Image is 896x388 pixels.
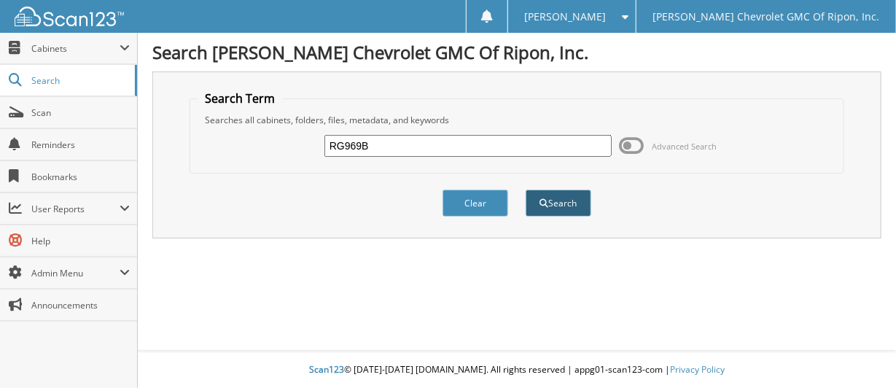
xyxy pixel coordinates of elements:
[31,74,128,87] span: Search
[652,141,717,152] span: Advanced Search
[823,318,896,388] iframe: Chat Widget
[31,171,130,183] span: Bookmarks
[31,42,120,55] span: Cabinets
[31,139,130,151] span: Reminders
[31,235,130,247] span: Help
[524,12,606,21] span: [PERSON_NAME]
[31,299,130,311] span: Announcements
[31,267,120,279] span: Admin Menu
[309,363,344,376] span: Scan123
[526,190,591,217] button: Search
[198,90,282,106] legend: Search Term
[15,7,124,26] img: scan123-logo-white.svg
[152,40,881,64] h1: Search [PERSON_NAME] Chevrolet GMC Of Ripon, Inc.
[138,352,896,388] div: © [DATE]-[DATE] [DOMAIN_NAME]. All rights reserved | appg01-scan123-com |
[670,363,725,376] a: Privacy Policy
[653,12,880,21] span: [PERSON_NAME] Chevrolet GMC Of Ripon, Inc.
[443,190,508,217] button: Clear
[31,106,130,119] span: Scan
[31,203,120,215] span: User Reports
[198,114,836,126] div: Searches all cabinets, folders, files, metadata, and keywords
